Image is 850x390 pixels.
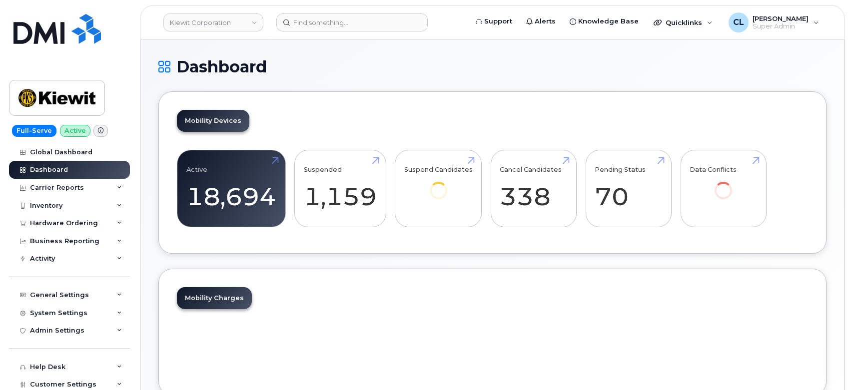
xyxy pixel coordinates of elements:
[500,156,567,222] a: Cancel Candidates 338
[595,156,662,222] a: Pending Status 70
[177,110,249,132] a: Mobility Devices
[158,58,827,75] h1: Dashboard
[690,156,757,213] a: Data Conflicts
[186,156,276,222] a: Active 18,694
[404,156,473,213] a: Suspend Candidates
[304,156,377,222] a: Suspended 1,159
[177,287,252,309] a: Mobility Charges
